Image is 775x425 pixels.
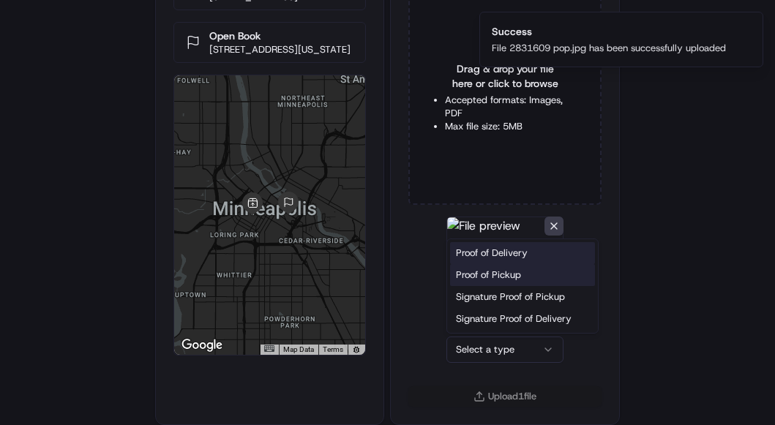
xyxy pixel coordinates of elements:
div: File 2831609 pop.jpg has been successfully uploaded [492,42,726,55]
span: Signature Proof of Delivery [456,312,572,326]
div: Success [492,24,726,39]
span: Signature Proof of Pickup [456,290,565,304]
span: Proof of Pickup [456,268,521,282]
span: Proof of Delivery [456,247,528,260]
